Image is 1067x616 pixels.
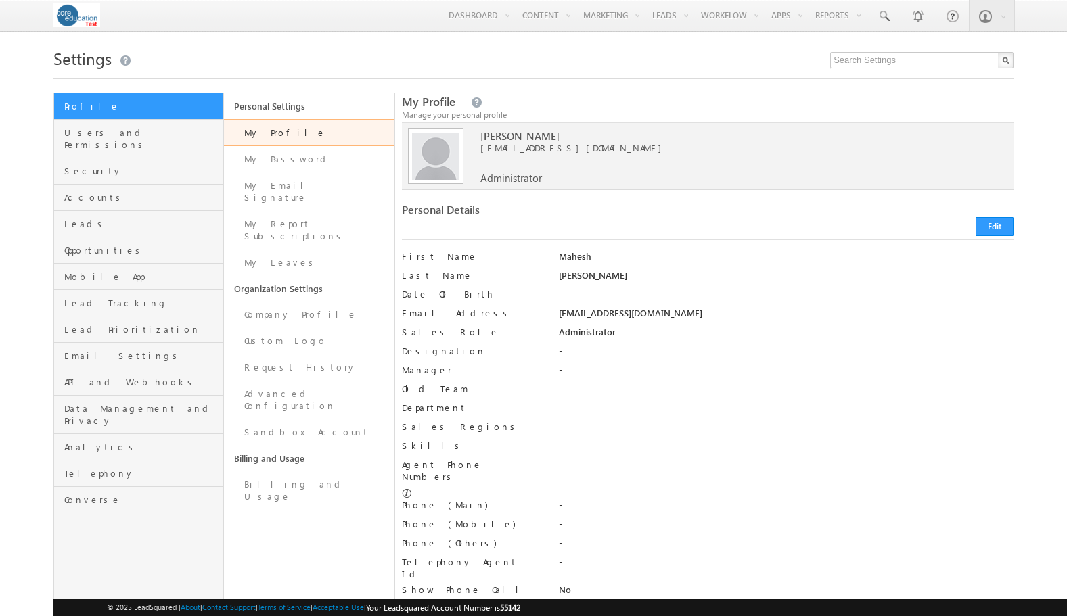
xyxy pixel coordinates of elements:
label: Show Phone Call Popup [402,584,543,608]
label: Manager [402,364,543,376]
label: Phone (Mobile) [402,518,516,530]
label: Designation [402,345,543,357]
a: Custom Logo [224,328,394,354]
a: Email Settings [54,343,223,369]
a: Personal Settings [224,93,394,119]
div: - [559,440,1014,458]
span: Converse [64,494,220,506]
label: Agent Phone Numbers [402,458,543,483]
a: Security [54,158,223,185]
div: - [559,364,1014,383]
span: Security [64,165,220,177]
span: [PERSON_NAME] [480,130,970,142]
a: My Report Subscriptions [224,211,394,250]
div: [PERSON_NAME] [559,269,1014,288]
div: [EMAIL_ADDRESS][DOMAIN_NAME] [559,307,1014,326]
a: About [181,602,200,611]
span: Leads [64,218,220,230]
a: Opportunities [54,237,223,264]
div: No [559,584,1014,602]
label: Phone (Main) [402,499,543,511]
div: - [559,518,1014,537]
a: Lead Tracking [54,290,223,316]
a: Request History [224,354,394,381]
div: - [559,458,1014,477]
label: Telephony Agent Id [402,556,543,580]
a: Mobile App [54,264,223,290]
a: Billing and Usage [224,446,394,471]
span: Mobile App [64,270,220,283]
div: Administrator [559,326,1014,345]
div: Mahesh [559,250,1014,269]
a: Organization Settings [224,276,394,302]
a: Data Management and Privacy [54,396,223,434]
span: API and Webhooks [64,376,220,388]
span: Settings [53,47,112,69]
span: Data Management and Privacy [64,402,220,427]
a: Telephony [54,460,223,487]
label: Last Name [402,269,543,281]
span: Administrator [480,172,542,184]
label: First Name [402,250,543,262]
div: - [559,421,1014,440]
span: Lead Tracking [64,297,220,309]
span: Telephony [64,467,220,479]
div: - [559,537,1014,556]
span: Profile [64,100,220,112]
span: [EMAIL_ADDRESS][DOMAIN_NAME] [480,142,970,154]
span: Lead Prioritization [64,323,220,335]
a: Users and Permissions [54,120,223,158]
label: Date Of Birth [402,288,543,300]
div: - [559,402,1014,421]
a: Lead Prioritization [54,316,223,343]
a: Sandbox Account [224,419,394,446]
label: Department [402,402,543,414]
a: Profile [54,93,223,120]
span: My Profile [402,94,455,110]
span: Your Leadsquared Account Number is [366,602,520,613]
label: Skills [402,440,543,452]
div: - [559,345,1014,364]
a: Billing and Usage [224,471,394,510]
label: Email Address [402,307,543,319]
a: Analytics [54,434,223,460]
a: My Email Signature [224,172,394,211]
span: Accounts [64,191,220,204]
div: - [559,499,1014,518]
a: Contact Support [202,602,256,611]
div: - [559,383,1014,402]
div: - [559,556,1014,575]
span: © 2025 LeadSquared | | | | | [107,601,520,614]
a: Company Profile [224,302,394,328]
span: 55142 [500,602,520,613]
span: Email Settings [64,350,220,362]
a: My Leaves [224,250,394,276]
a: Leads [54,211,223,237]
div: Manage your personal profile [402,109,1014,121]
a: Advanced Configuration [224,381,394,419]
span: Opportunities [64,244,220,256]
a: Accounts [54,185,223,211]
span: Analytics [64,441,220,453]
a: API and Webhooks [54,369,223,396]
label: Sales Regions [402,421,543,433]
div: Personal Details [402,204,700,222]
a: My Password [224,146,394,172]
img: Custom Logo [53,3,100,27]
span: Users and Permissions [64,126,220,151]
label: Old Team [402,383,543,395]
button: Edit [976,217,1014,236]
a: Converse [54,487,223,513]
label: Phone (Others) [402,537,543,549]
a: Terms of Service [258,602,311,611]
label: Sales Role [402,326,543,338]
a: Acceptable Use [313,602,364,611]
input: Search Settings [830,52,1014,68]
a: My Profile [224,119,394,146]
